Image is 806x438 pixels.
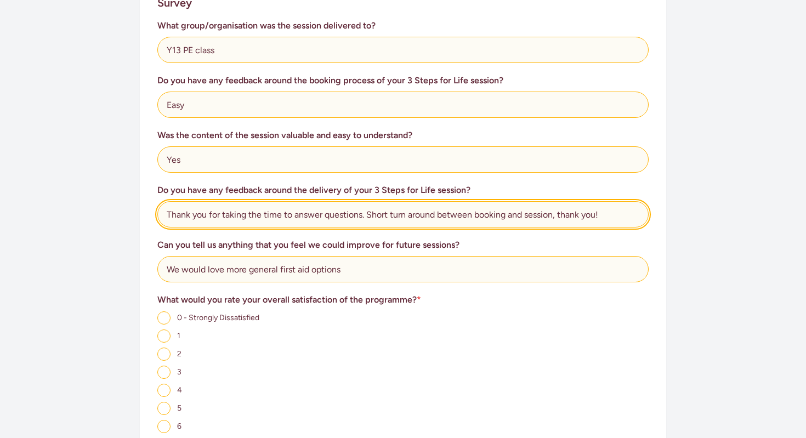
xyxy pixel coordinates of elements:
span: 1 [177,331,180,340]
input: 0 - Strongly Dissatisfied [157,311,171,325]
input: 1 [157,329,171,343]
h3: What would you rate your overall satisfaction of the programme? [157,293,649,306]
span: 0 - Strongly Dissatisfied [177,313,259,322]
input: 4 [157,384,171,397]
span: 2 [177,349,181,359]
h3: Do you have any feedback around the delivery of your 3 Steps for Life session? [157,184,649,197]
input: 3 [157,366,171,379]
span: 4 [177,385,182,395]
input: 2 [157,348,171,361]
span: 5 [177,403,181,413]
h3: Was the content of the session valuable and easy to understand? [157,129,649,142]
input: 5 [157,402,171,415]
h3: Do you have any feedback around the booking process of your 3 Steps for Life session? [157,74,649,87]
h3: What group/organisation was the session delivered to? [157,19,649,32]
span: 6 [177,422,181,431]
h3: Can you tell us anything that you feel we could improve for future sessions? [157,238,649,252]
input: 6 [157,420,171,433]
span: 3 [177,367,181,377]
